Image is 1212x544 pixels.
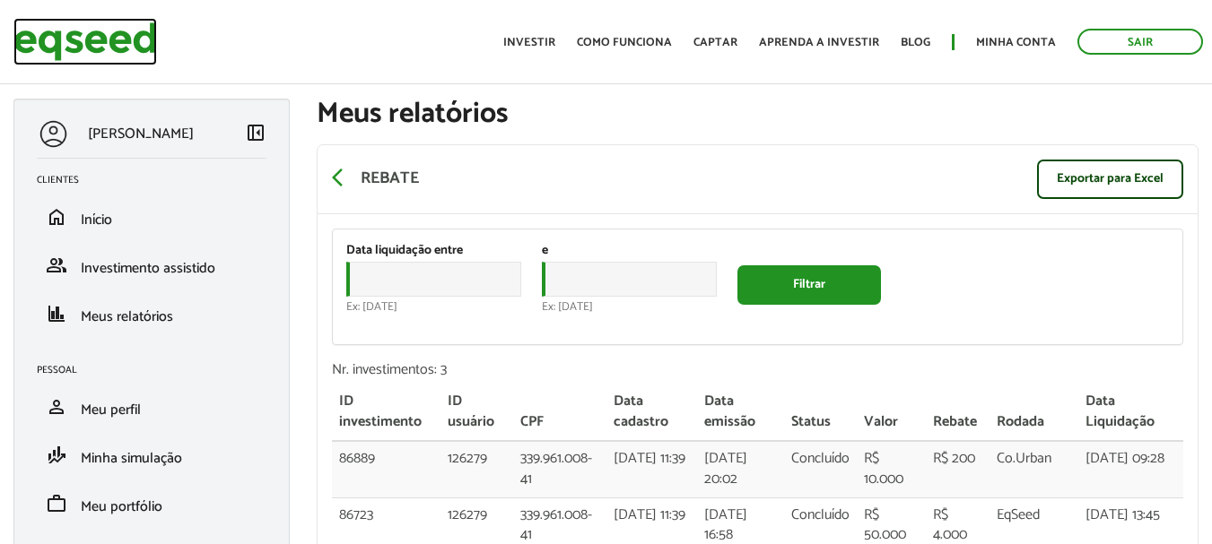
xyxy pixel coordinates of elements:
[81,208,112,232] span: Início
[81,305,173,329] span: Meus relatórios
[37,365,280,376] h2: Pessoal
[784,384,857,441] th: Status
[577,37,672,48] a: Como funciona
[926,384,990,441] th: Rebate
[23,383,280,431] li: Meu perfil
[606,441,697,497] td: [DATE] 11:39
[37,493,266,514] a: workMeu portfólio
[346,245,463,257] label: Data liquidação entre
[901,37,930,48] a: Blog
[46,255,67,276] span: group
[332,167,353,192] a: arrow_back_ios
[46,206,67,228] span: home
[23,479,280,528] li: Meu portfólio
[513,384,606,441] th: CPF
[13,18,157,65] img: EqSeed
[990,441,1078,497] td: Co.Urban
[542,301,721,313] div: Ex: [DATE]
[23,289,280,338] li: Meus relatórios
[332,363,1183,377] div: Nr. investimentos: 3
[697,441,784,497] td: [DATE] 20:02
[46,396,67,418] span: person
[542,245,548,257] label: e
[1078,441,1183,497] td: [DATE] 09:28
[245,122,266,147] a: Colapsar menu
[990,384,1078,441] th: Rodada
[46,303,67,324] span: finance
[46,445,67,466] span: finance_mode
[37,255,266,276] a: groupInvestimento assistido
[81,256,215,281] span: Investimento assistido
[693,37,737,48] a: Captar
[332,167,353,188] span: arrow_back_ios
[23,431,280,479] li: Minha simulação
[1077,29,1203,55] a: Sair
[857,384,926,441] th: Valor
[440,384,513,441] th: ID usuário
[361,169,419,189] p: Rebate
[737,265,881,305] button: Filtrar
[88,125,194,142] p: [PERSON_NAME]
[23,193,280,241] li: Início
[37,396,266,418] a: personMeu perfil
[976,37,1056,48] a: Minha conta
[37,445,266,466] a: finance_modeMinha simulação
[1037,160,1183,199] a: Exportar para Excel
[346,301,526,313] div: Ex: [DATE]
[37,175,280,186] h2: Clientes
[503,37,555,48] a: Investir
[37,206,266,228] a: homeInício
[37,303,266,324] a: financeMeus relatórios
[81,398,141,422] span: Meu perfil
[857,441,926,497] td: R$ 10.000
[245,122,266,143] span: left_panel_close
[440,441,513,497] td: 126279
[81,446,182,471] span: Minha simulação
[332,441,440,497] td: 86889
[926,441,990,497] td: R$ 200
[759,37,879,48] a: Aprenda a investir
[81,495,162,519] span: Meu portfólio
[1078,384,1183,441] th: Data Liquidação
[513,441,606,497] td: 339.961.008-41
[697,384,784,441] th: Data emissão
[784,441,857,497] td: Concluído
[23,241,280,289] li: Investimento assistido
[606,384,697,441] th: Data cadastro
[317,99,1199,130] h1: Meus relatórios
[46,493,67,514] span: work
[332,384,440,441] th: ID investimento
